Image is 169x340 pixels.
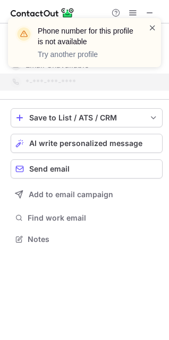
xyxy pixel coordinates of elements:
div: Save to List / ATS / CRM [29,114,144,122]
button: Notes [11,232,163,247]
p: Try another profile [38,49,136,60]
button: Find work email [11,211,163,225]
span: AI write personalized message [29,139,142,148]
span: Send email [29,165,70,173]
img: ContactOut v5.3.10 [11,6,74,19]
span: Add to email campaign [29,190,113,199]
span: Find work email [28,213,158,223]
button: AI write personalized message [11,134,163,153]
button: Send email [11,159,163,179]
button: Add to email campaign [11,185,163,204]
img: warning [15,26,32,43]
span: Notes [28,234,158,244]
header: Phone number for this profile is not available [38,26,136,47]
button: save-profile-one-click [11,108,163,127]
